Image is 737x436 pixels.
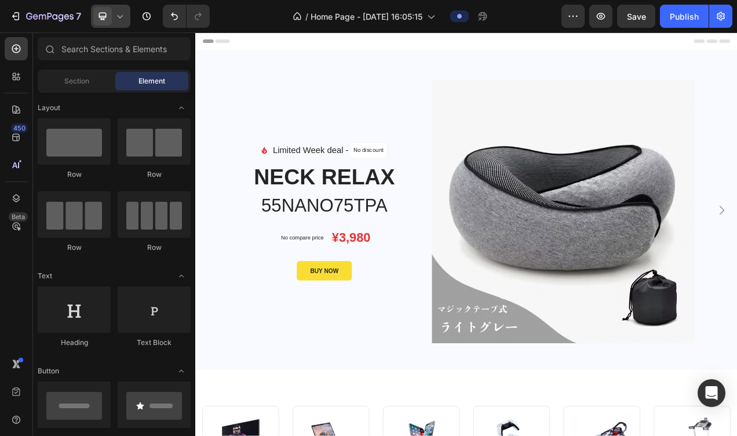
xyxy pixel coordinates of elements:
[174,252,227,275] div: ¥3,980
[38,337,111,348] div: Heading
[110,260,165,267] p: No compare price
[305,10,308,23] span: /
[64,76,89,86] span: Section
[148,300,184,312] div: BUY NOW
[38,271,52,281] span: Text
[195,32,737,436] iframe: Design area
[118,169,191,180] div: Row
[38,37,191,60] input: Search Sections & Elements
[118,242,191,253] div: Row
[311,10,422,23] span: Home Page - [DATE] 16:05:15
[5,5,86,28] button: 7
[46,206,285,237] p: 55NANO75TPA
[118,337,191,348] div: Text Block
[627,12,646,21] span: Save
[163,5,210,28] div: Undo/Redo
[138,76,165,86] span: Element
[172,362,191,380] span: Toggle open
[38,169,111,180] div: Row
[38,103,60,113] span: Layout
[203,146,242,157] p: No discount
[38,242,111,253] div: Row
[38,366,59,376] span: Button
[172,99,191,117] span: Toggle open
[45,166,286,205] h1: NECK RELAX
[660,5,709,28] button: Publish
[130,293,202,319] button: BUY NOW
[670,10,699,23] div: Publish
[698,379,725,407] div: Open Intercom Messenger
[9,212,28,221] div: Beta
[666,219,685,238] button: Carousel Next Arrow
[172,267,191,285] span: Toggle open
[11,123,28,133] div: 450
[76,9,81,23] p: 7
[617,5,655,28] button: Save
